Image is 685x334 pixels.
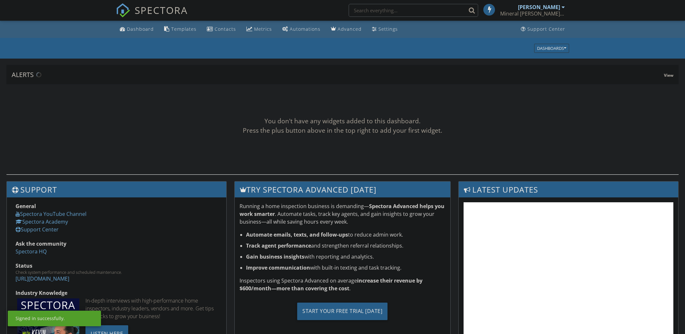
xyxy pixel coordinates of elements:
[171,26,197,32] div: Templates
[16,248,47,255] a: Spectora HQ
[240,297,445,325] a: Start Your Free Trial [DATE]
[16,218,68,225] a: Spectora Academy
[290,26,320,32] div: Automations
[537,46,566,50] div: Dashboards
[6,126,679,135] div: Press the plus button above in the top right to add your first widget.
[246,253,304,260] strong: Gain business insights
[297,303,387,320] div: Start Your Free Trial [DATE]
[16,240,218,248] div: Ask the community
[240,277,422,292] strong: increase their revenue by $600/month—more than covering the cost
[135,3,188,17] span: SPECTORA
[246,253,445,261] li: with reporting and analytics.
[127,26,154,32] div: Dashboard
[246,231,348,238] strong: Automate emails, texts, and follow-ups
[12,70,664,79] div: Alerts
[378,26,398,32] div: Settings
[240,203,444,217] strong: Spectora Advanced helps you work smarter
[246,242,311,249] strong: Track agent performance
[16,315,65,322] div: Signed in successfully.
[338,26,362,32] div: Advanced
[500,10,565,17] div: Mineral Wells Inspection Co.
[16,262,218,270] div: Status
[664,72,673,78] span: View
[204,23,239,35] a: Contacts
[518,4,560,10] div: [PERSON_NAME]
[349,4,478,17] input: Search everything...
[246,242,445,250] li: and strengthen referral relationships.
[369,23,400,35] a: Settings
[7,182,226,197] h3: Support
[280,23,323,35] a: Automations (Basic)
[16,226,59,233] a: Support Center
[16,275,69,282] a: [URL][DOMAIN_NAME]
[246,264,445,272] li: with built-in texting and task tracking.
[215,26,236,32] div: Contacts
[527,26,565,32] div: Support Center
[85,297,218,320] div: In-depth interviews with high-performance home inspectors, industry leaders, vendors and more. Ge...
[246,231,445,239] li: to reduce admin work.
[16,289,218,297] div: Industry Knowledge
[6,117,679,126] div: You don't have any widgets added to this dashboard.
[117,23,156,35] a: Dashboard
[16,203,36,210] strong: General
[518,23,568,35] a: Support Center
[116,9,188,22] a: SPECTORA
[328,23,364,35] a: Advanced
[162,23,199,35] a: Templates
[16,210,86,217] a: Spectora YouTube Channel
[240,202,445,226] p: Running a home inspection business is demanding— . Automate tasks, track key agents, and gain ins...
[254,26,272,32] div: Metrics
[235,182,450,197] h3: Try spectora advanced [DATE]
[534,44,569,53] button: Dashboards
[16,270,218,275] div: Check system performance and scheduled maintenance.
[240,277,445,292] p: Inspectors using Spectora Advanced on average .
[459,182,678,197] h3: Latest Updates
[244,23,275,35] a: Metrics
[246,264,310,271] strong: Improve communication
[116,3,130,17] img: The Best Home Inspection Software - Spectora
